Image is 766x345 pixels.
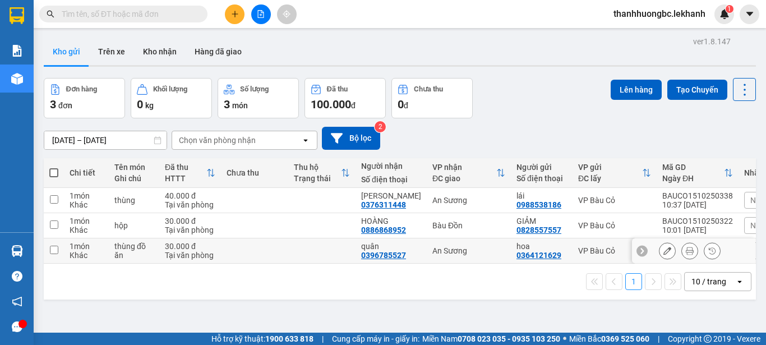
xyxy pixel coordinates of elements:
[432,196,505,205] div: An Sương
[391,78,473,118] button: Chưa thu0đ
[44,78,125,118] button: Đơn hàng3đơn
[414,85,443,93] div: Chưa thu
[44,131,167,149] input: Select a date range.
[165,174,206,183] div: HTTT
[70,251,103,260] div: Khác
[70,242,103,251] div: 1 món
[294,163,341,172] div: Thu hộ
[283,10,290,18] span: aim
[114,163,154,172] div: Tên món
[578,174,642,183] div: ĐC lấy
[361,226,406,234] div: 0886868952
[153,85,187,93] div: Khối lượng
[165,163,206,172] div: Đã thu
[227,168,283,177] div: Chưa thu
[516,251,561,260] div: 0364121629
[322,333,324,345] span: |
[114,242,154,260] div: thùng đồ ăn
[224,98,230,111] span: 3
[516,226,561,234] div: 0828557557
[398,98,404,111] span: 0
[662,163,724,172] div: Mã GD
[108,11,135,22] span: Nhận:
[11,245,23,257] img: warehouse-icon
[294,174,341,183] div: Trạng thái
[432,174,496,183] div: ĐC giao
[361,162,421,171] div: Người nhận
[232,101,248,110] span: món
[516,163,567,172] div: Người gửi
[114,174,154,183] div: Ghi chú
[516,200,561,209] div: 0988538186
[240,85,269,93] div: Số lượng
[145,101,154,110] span: kg
[8,59,102,72] div: 40.000
[311,98,351,111] span: 100.000
[257,10,265,18] span: file-add
[662,191,733,200] div: BAUCO1510250338
[719,9,730,19] img: icon-new-feature
[12,296,22,307] span: notification
[569,333,649,345] span: Miền Bắc
[165,191,215,200] div: 40.000 đ
[12,321,22,332] span: message
[159,158,221,188] th: Toggle SortBy
[578,246,651,255] div: VP Bàu Cỏ
[432,246,505,255] div: An Sương
[10,36,100,52] div: 0988538186
[361,200,406,209] div: 0376311448
[12,271,22,282] span: question-circle
[108,10,199,23] div: An Sương
[625,273,642,290] button: 1
[432,221,505,230] div: Bàu Đồn
[10,7,24,24] img: logo-vxr
[131,78,212,118] button: Khối lượng0kg
[704,335,712,343] span: copyright
[657,158,739,188] th: Toggle SortBy
[361,251,406,260] div: 0396785527
[165,217,215,226] div: 30.000 đ
[231,10,239,18] span: plus
[108,78,123,94] span: SL
[108,23,199,36] div: [PERSON_NAME]
[726,5,733,13] sup: 1
[361,217,421,226] div: HOÀNG
[404,101,408,110] span: đ
[165,251,215,260] div: Tại văn phòng
[740,4,759,24] button: caret-down
[89,38,134,65] button: Trên xe
[375,121,386,132] sup: 2
[693,35,731,48] div: ver 1.8.147
[108,36,199,52] div: 0376311448
[432,163,496,172] div: VP nhận
[50,98,56,111] span: 3
[322,127,380,150] button: Bộ lọc
[361,175,421,184] div: Số điện thoại
[611,80,662,100] button: Lên hàng
[573,158,657,188] th: Toggle SortBy
[605,7,714,21] span: thanhhuongbc.lekhanh
[691,276,726,287] div: 10 / trang
[225,4,244,24] button: plus
[578,163,642,172] div: VP gửi
[301,136,310,145] svg: open
[667,80,727,100] button: Tạo Chuyến
[578,221,651,230] div: VP Bàu Cỏ
[251,4,271,24] button: file-add
[186,38,251,65] button: Hàng đã giao
[10,11,27,22] span: Gửi:
[47,10,54,18] span: search
[265,334,313,343] strong: 1900 633 818
[211,333,313,345] span: Hỗ trợ kỹ thuật:
[516,174,567,183] div: Số điện thoại
[422,333,560,345] span: Miền Nam
[361,242,421,251] div: quân
[578,196,651,205] div: VP Bàu Cỏ
[70,217,103,226] div: 1 món
[516,217,567,226] div: GIẢM
[114,196,154,205] div: thùng
[179,135,256,146] div: Chọn văn phòng nhận
[745,9,755,19] span: caret-down
[10,79,199,93] div: Tên hàng: thùng ( : 1 )
[659,242,676,259] div: Sửa đơn hàng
